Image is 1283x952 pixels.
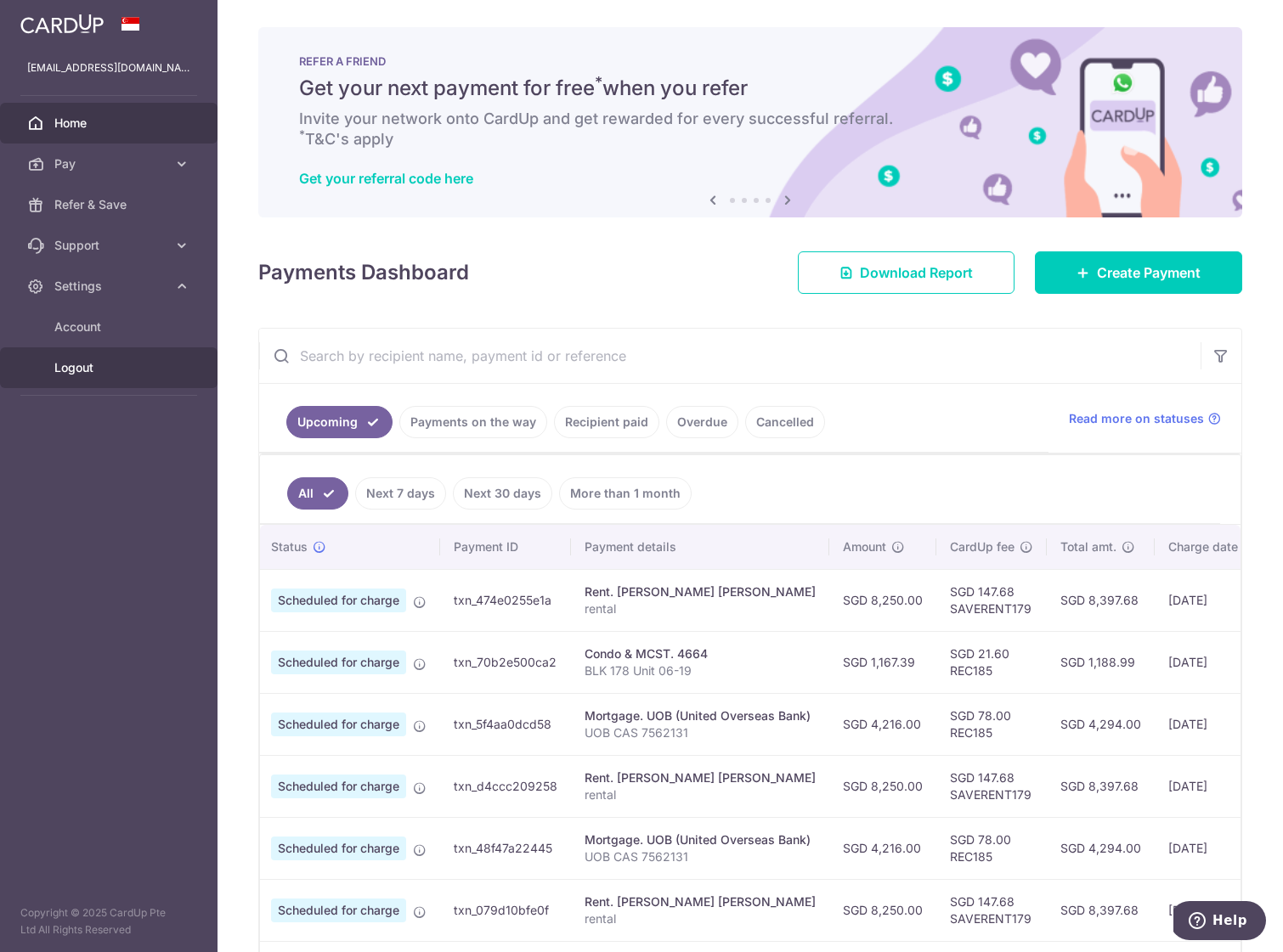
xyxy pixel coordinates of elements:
[936,693,1047,755] td: SGD 78.00 REC185
[585,600,816,617] p: rental
[20,14,104,34] img: CardUp
[585,848,816,865] p: UOB CAS 7562131
[440,693,571,755] td: txn_5f4aa0dcd58
[829,569,936,631] td: SGD 8,250.00
[271,837,406,860] span: Scheduled for charge
[1173,901,1266,944] iframe: Opens a widget where you can find more information
[271,898,406,922] span: Scheduled for charge
[27,59,190,76] p: [EMAIL_ADDRESS][DOMAIN_NAME]
[1155,817,1270,879] td: [DATE]
[585,724,816,741] p: UOB CAS 7562131
[271,775,406,798] span: Scheduled for charge
[585,707,816,724] div: Mortgage. UOB (United Overseas Bank)
[829,879,936,941] td: SGD 8,250.00
[1155,693,1270,755] td: [DATE]
[585,645,816,662] div: Condo & MCST. 4664
[299,109,1201,149] h6: Invite your network onto CardUp and get rewarded for every successful referral. T&C's apply
[1047,631,1155,693] td: SGD 1,188.99
[271,713,406,736] span: Scheduled for charge
[554,406,659,438] a: Recipient paid
[860,262,973,283] span: Download Report
[1069,410,1221,427] a: Read more on statuses
[440,525,571,569] th: Payment ID
[843,538,886,555] span: Amount
[258,257,469,288] h4: Payments Dashboard
[54,115,167,132] span: Home
[585,893,816,910] div: Rent. [PERSON_NAME] [PERSON_NAME]
[299,54,1201,68] p: REFER A FRIEND
[355,477,446,510] a: Next 7 days
[936,755,1047,817] td: SGD 147.68 SAVERENT179
[440,817,571,879] td: txn_48f47a22445
[936,631,1047,693] td: SGD 21.60 REC185
[585,662,816,679] p: BLK 178 Unit 06-19
[559,477,692,510] a: More than 1 month
[936,817,1047,879] td: SGD 78.00 REC185
[399,406,547,438] a: Payments on the way
[585,831,816,848] div: Mortgage. UOB (United Overseas Bank)
[1047,569,1155,631] td: SGD 8,397.68
[936,879,1047,941] td: SGD 147.68 SAVERENT179
[585,769,816,786] div: Rent. [PERSON_NAME] [PERSON_NAME]
[271,651,406,674] span: Scheduled for charge
[259,329,1201,383] input: Search by recipient name, payment id or reference
[54,359,167,376] span: Logout
[1047,817,1155,879] td: SGD 4,294.00
[1060,538,1116,555] span: Total amt.
[585,910,816,927] p: rental
[287,477,348,510] a: All
[440,755,571,817] td: txn_d4ccc209258
[440,879,571,941] td: txn_079d10bfe0f
[271,538,308,555] span: Status
[1155,631,1270,693] td: [DATE]
[1047,755,1155,817] td: SGD 8,397.68
[1035,251,1242,294] a: Create Payment
[54,155,167,172] span: Pay
[585,786,816,803] p: rental
[271,589,406,612] span: Scheduled for charge
[936,569,1047,631] td: SGD 147.68 SAVERENT179
[745,406,825,438] a: Cancelled
[54,278,167,295] span: Settings
[440,569,571,631] td: txn_474e0255e1a
[950,538,1015,555] span: CardUp fee
[1097,262,1201,283] span: Create Payment
[1155,755,1270,817] td: [DATE]
[54,318,167,335] span: Account
[440,631,571,693] td: txn_70b2e500ca2
[1155,879,1270,941] td: [DATE]
[829,817,936,879] td: SGD 4,216.00
[829,631,936,693] td: SGD 1,167.39
[1155,569,1270,631] td: [DATE]
[453,477,552,510] a: Next 30 days
[299,75,1201,102] h5: Get your next payment for free when you refer
[585,583,816,600] div: Rent. [PERSON_NAME] [PERSON_NAME]
[1047,693,1155,755] td: SGD 4,294.00
[286,406,393,438] a: Upcoming
[829,755,936,817] td: SGD 8,250.00
[258,27,1242,217] img: RAF banner
[1069,410,1204,427] span: Read more on statuses
[299,170,473,187] a: Get your referral code here
[571,525,829,569] th: Payment details
[666,406,738,438] a: Overdue
[1168,538,1238,555] span: Charge date
[798,251,1015,294] a: Download Report
[54,237,167,254] span: Support
[829,693,936,755] td: SGD 4,216.00
[54,196,167,213] span: Refer & Save
[1047,879,1155,941] td: SGD 8,397.68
